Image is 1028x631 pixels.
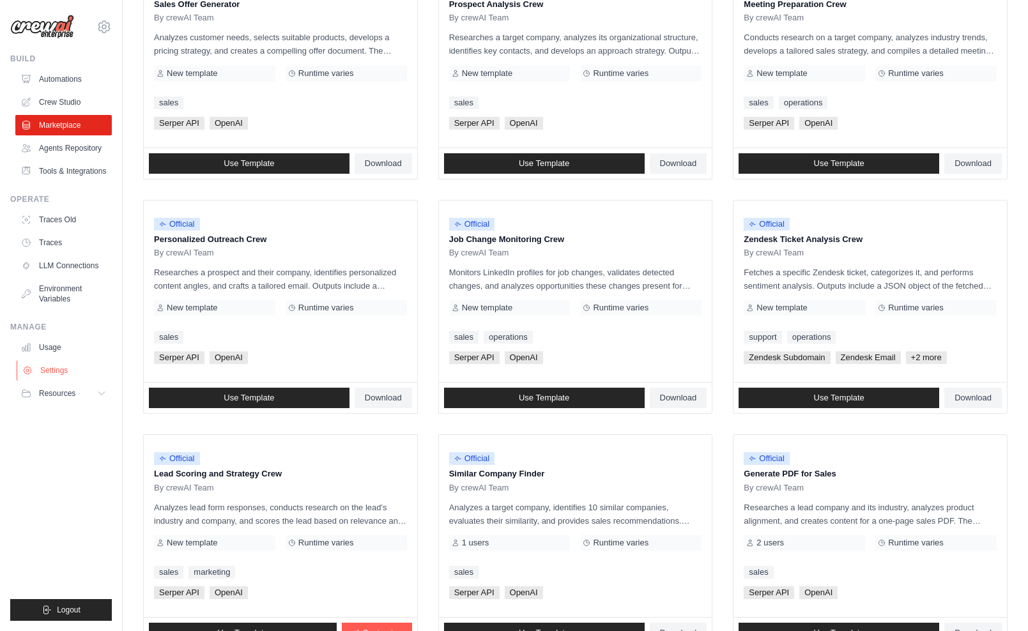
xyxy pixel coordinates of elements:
span: OpenAI [505,586,543,599]
a: sales [449,566,479,579]
span: Serper API [449,117,500,130]
p: Monitors LinkedIn profiles for job changes, validates detected changes, and analyzes opportunitie... [449,266,702,293]
span: By crewAI Team [154,248,214,258]
span: By crewAI Team [154,13,214,23]
span: Serper API [744,117,794,130]
span: New template [462,303,512,313]
span: New template [167,68,217,79]
p: Generate PDF for Sales [744,468,997,480]
span: Use Template [224,158,274,169]
button: Resources [15,383,112,404]
span: OpenAI [505,117,543,130]
a: Agents Repository [15,138,112,158]
span: Use Template [519,393,569,403]
span: OpenAI [799,586,838,599]
span: New template [167,303,217,313]
p: Analyzes customer needs, selects suitable products, develops a pricing strategy, and creates a co... [154,31,407,57]
a: Use Template [444,388,645,408]
span: Runtime varies [593,538,648,548]
span: +2 more [906,351,947,364]
span: Official [449,452,495,465]
span: By crewAI Team [154,483,214,493]
span: Download [660,393,697,403]
a: Download [650,153,707,174]
span: Download [955,158,992,169]
button: Logout [10,599,112,621]
a: Download [650,388,707,408]
p: Researches a target company, analyzes its organizational structure, identifies key contacts, and ... [449,31,702,57]
span: Serper API [449,351,500,364]
a: support [744,331,781,344]
span: Runtime varies [593,68,648,79]
span: Logout [57,605,81,615]
span: New template [756,68,807,79]
p: Researches a lead company and its industry, analyzes product alignment, and creates content for a... [744,501,997,528]
a: marketing [188,566,235,579]
span: Zendesk Subdomain [744,351,830,364]
a: Environment Variables [15,278,112,309]
span: Serper API [744,586,794,599]
div: Build [10,54,112,64]
span: Use Template [519,158,569,169]
span: By crewAI Team [744,248,804,258]
a: operations [779,96,828,109]
span: Official [744,218,790,231]
span: Resources [39,388,75,399]
a: sales [154,331,183,344]
span: Download [365,393,402,403]
span: Download [365,158,402,169]
span: Runtime varies [888,68,944,79]
a: sales [449,331,479,344]
span: OpenAI [210,351,248,364]
span: OpenAI [210,586,248,599]
a: Use Template [739,388,939,408]
a: sales [744,566,773,579]
span: Runtime varies [888,303,944,313]
a: Use Template [444,153,645,174]
a: Download [355,388,412,408]
p: Researches a prospect and their company, identifies personalized content angles, and crafts a tai... [154,266,407,293]
a: operations [787,331,836,344]
span: Official [154,452,200,465]
span: Serper API [154,351,204,364]
p: Personalized Outreach Crew [154,233,407,246]
span: Runtime varies [888,538,944,548]
p: Zendesk Ticket Analysis Crew [744,233,997,246]
a: Download [944,388,1002,408]
span: Official [154,218,200,231]
span: Download [660,158,697,169]
span: Official [449,218,495,231]
span: Use Template [224,393,274,403]
p: Job Change Monitoring Crew [449,233,702,246]
span: Use Template [814,158,864,169]
a: Traces Old [15,209,112,230]
a: Traces [15,232,112,253]
span: By crewAI Team [744,13,804,23]
span: Serper API [449,586,500,599]
span: By crewAI Team [449,483,509,493]
a: sales [744,96,773,109]
span: Official [744,452,790,465]
p: Analyzes a target company, identifies 10 similar companies, evaluates their similarity, and provi... [449,501,702,528]
span: By crewAI Team [449,13,509,23]
a: Download [944,153,1002,174]
span: Serper API [154,586,204,599]
span: OpenAI [210,117,248,130]
span: New template [167,538,217,548]
span: Runtime varies [593,303,648,313]
a: operations [484,331,533,344]
img: Logo [10,15,74,39]
span: 2 users [756,538,784,548]
a: Use Template [149,153,349,174]
a: Use Template [739,153,939,174]
p: Lead Scoring and Strategy Crew [154,468,407,480]
span: Download [955,393,992,403]
p: Similar Company Finder [449,468,702,480]
div: Operate [10,194,112,204]
span: New template [756,303,807,313]
span: OpenAI [505,351,543,364]
a: Download [355,153,412,174]
p: Analyzes lead form responses, conducts research on the lead's industry and company, and scores th... [154,501,407,528]
span: By crewAI Team [744,483,804,493]
span: New template [462,68,512,79]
